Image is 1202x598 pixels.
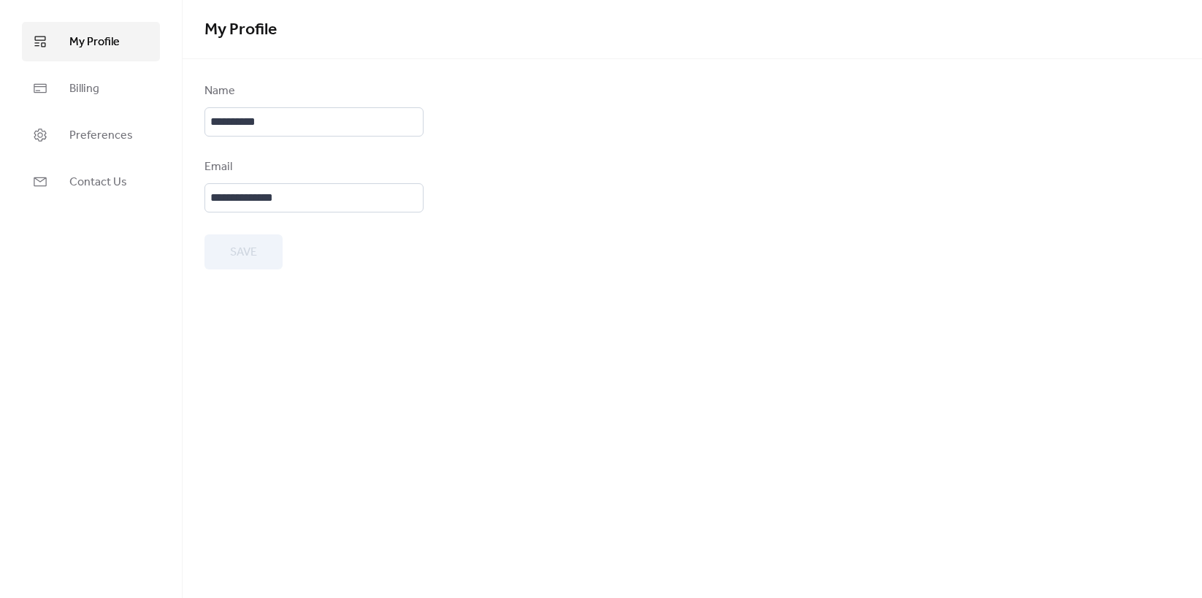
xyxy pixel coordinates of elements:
[69,80,99,98] span: Billing
[69,174,127,191] span: Contact Us
[204,83,421,100] div: Name
[69,34,120,51] span: My Profile
[22,162,160,202] a: Contact Us
[69,127,133,145] span: Preferences
[22,22,160,61] a: My Profile
[204,14,277,46] span: My Profile
[22,69,160,108] a: Billing
[204,158,421,176] div: Email
[22,115,160,155] a: Preferences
